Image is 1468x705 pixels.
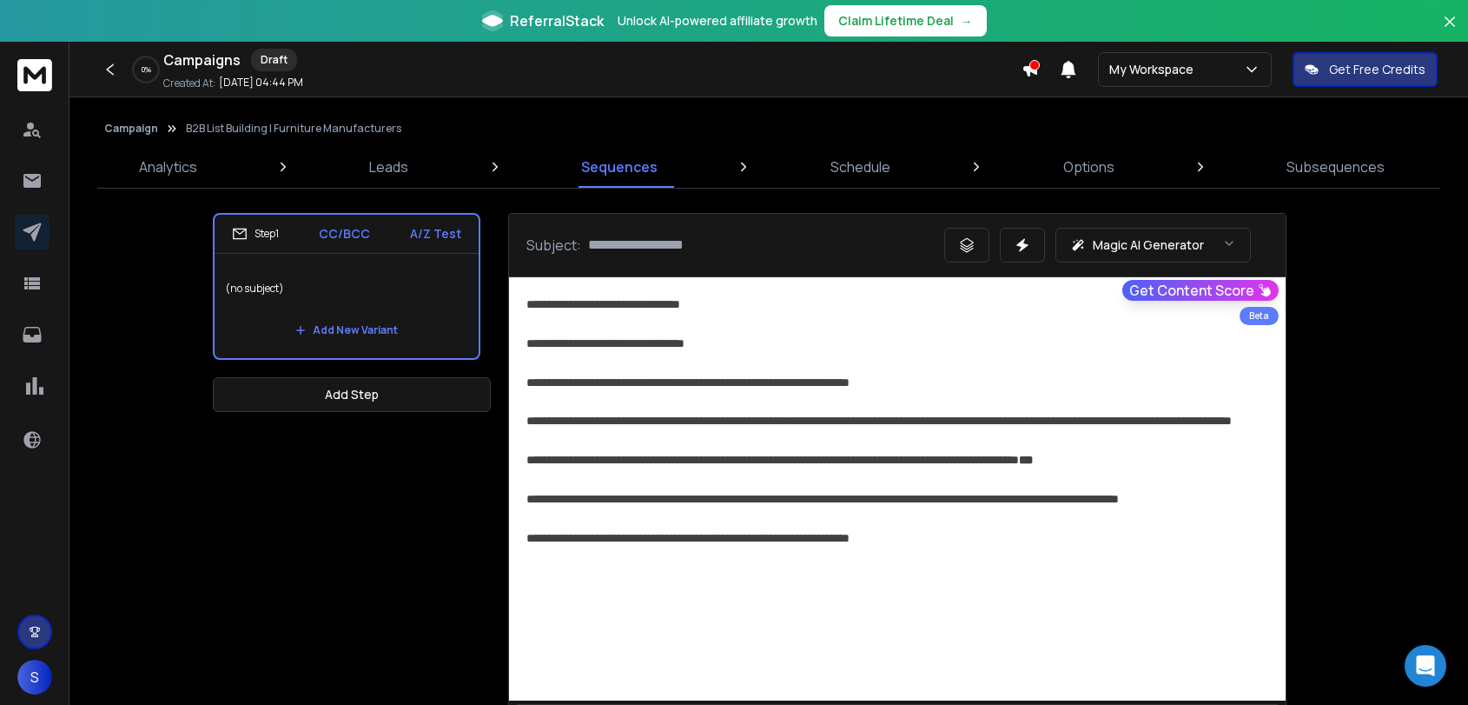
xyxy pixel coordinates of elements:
p: Created At: [163,76,215,90]
a: Leads [359,146,419,188]
p: Subject: [526,235,581,256]
p: Magic AI Generator [1093,236,1204,254]
a: Analytics [129,146,208,188]
p: A/Z Test [410,225,461,243]
p: Schedule [830,156,890,177]
button: Magic AI Generator [1055,228,1251,263]
p: Options [1063,156,1114,177]
p: Get Free Credits [1329,61,1425,78]
p: Subsequences [1286,156,1385,177]
div: Draft [251,49,297,71]
a: Options [1053,146,1125,188]
p: Unlock AI-powered affiliate growth [618,12,817,30]
p: Leads [369,156,408,177]
button: Close banner [1438,10,1461,52]
button: Claim Lifetime Deal→ [824,5,987,37]
p: (no subject) [225,264,468,313]
button: Add Step [213,377,491,412]
div: Beta [1240,307,1279,325]
button: Get Free Credits [1293,52,1438,87]
button: Campaign [104,122,158,136]
span: ReferralStack [510,10,604,31]
p: [DATE] 04:44 PM [219,76,303,90]
div: Step 1 [232,226,279,242]
button: Add New Variant [281,313,412,348]
p: B2B List Building | Furniture Manufacturers [186,122,401,136]
p: Sequences [581,156,658,177]
div: Open Intercom Messenger [1405,645,1446,687]
button: S [17,660,52,695]
button: Get Content Score [1122,280,1279,301]
p: My Workspace [1109,61,1200,78]
a: Sequences [571,146,668,188]
a: Schedule [820,146,901,188]
p: Analytics [139,156,197,177]
h1: Campaigns [163,50,241,70]
span: → [961,12,973,30]
a: Subsequences [1276,146,1395,188]
p: 0 % [142,64,151,75]
p: CC/BCC [319,225,370,243]
li: Step1CC/BCCA/Z Test(no subject)Add New Variant [213,213,480,360]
